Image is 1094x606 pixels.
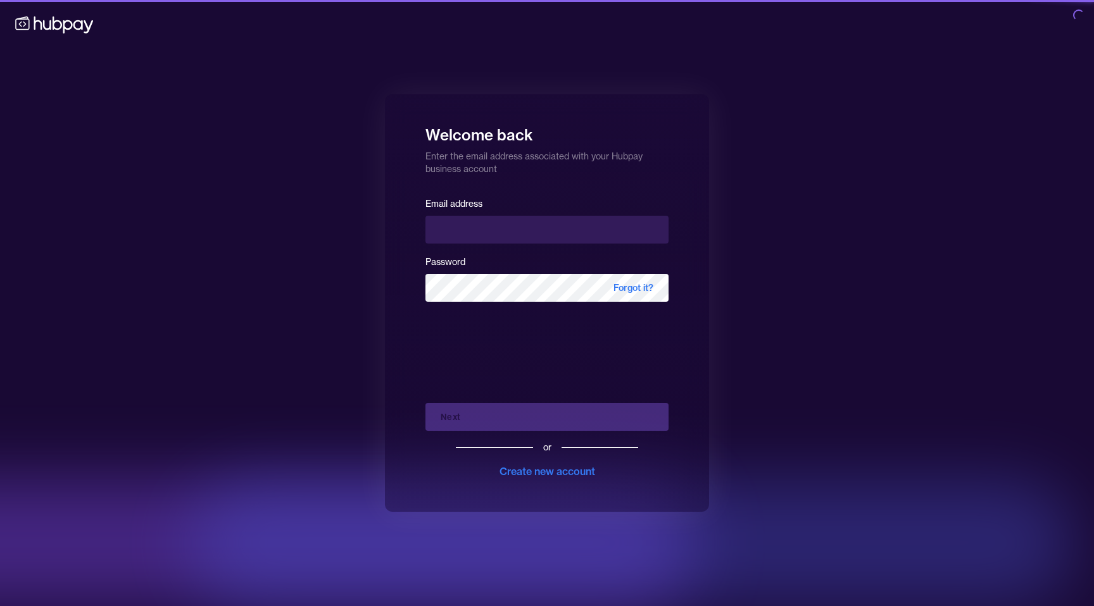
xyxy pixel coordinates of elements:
div: Create new account [500,464,595,479]
label: Password [425,256,465,268]
label: Email address [425,198,482,209]
h1: Welcome back [425,117,669,145]
div: or [543,441,551,454]
p: Enter the email address associated with your Hubpay business account [425,145,669,175]
span: Forgot it? [598,274,669,302]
